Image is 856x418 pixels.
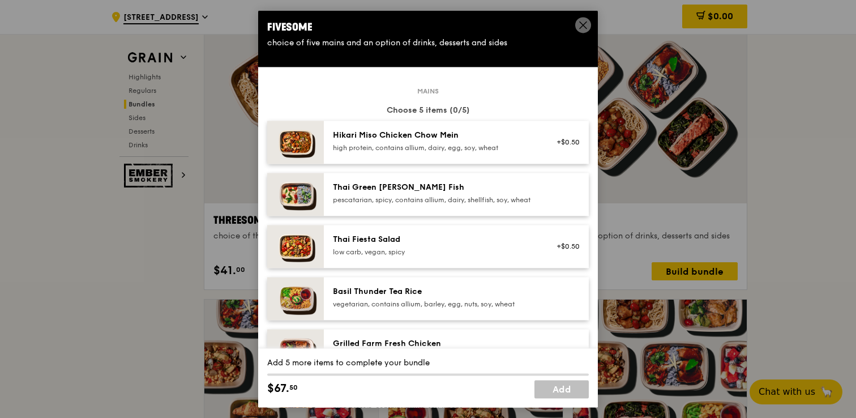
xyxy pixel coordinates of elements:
[267,121,324,164] img: daily_normal_Hikari_Miso_Chicken_Chow_Mein__Horizontal_.jpg
[267,329,324,372] img: daily_normal_HORZ-Grilled-Farm-Fresh-Chicken.jpg
[333,286,536,297] div: Basil Thunder Tea Rice
[289,383,298,393] span: 50
[267,37,589,49] div: choice of five mains and an option of drinks, desserts and sides
[267,105,589,116] div: Choose 5 items (0/5)
[333,143,536,152] div: high protein, contains allium, dairy, egg, soy, wheat
[267,277,324,320] img: daily_normal_HORZ-Basil-Thunder-Tea-Rice.jpg
[413,87,443,96] span: Mains
[333,338,536,349] div: Grilled Farm Fresh Chicken
[333,195,536,204] div: pescatarian, spicy, contains allium, dairy, shellfish, soy, wheat
[333,248,536,257] div: low carb, vegan, spicy
[267,225,324,268] img: daily_normal_Thai_Fiesta_Salad__Horizontal_.jpg
[333,130,536,141] div: Hikari Miso Chicken Chow Mein
[333,234,536,245] div: Thai Fiesta Salad
[267,19,589,35] div: Fivesome
[267,381,289,398] span: $67.
[333,182,536,193] div: Thai Green [PERSON_NAME] Fish
[534,381,589,399] a: Add
[267,358,589,369] div: Add 5 more items to complete your bundle
[550,138,580,147] div: +$0.50
[333,300,536,309] div: vegetarian, contains allium, barley, egg, nuts, soy, wheat
[267,173,324,216] img: daily_normal_HORZ-Thai-Green-Curry-Fish.jpg
[550,242,580,251] div: +$0.50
